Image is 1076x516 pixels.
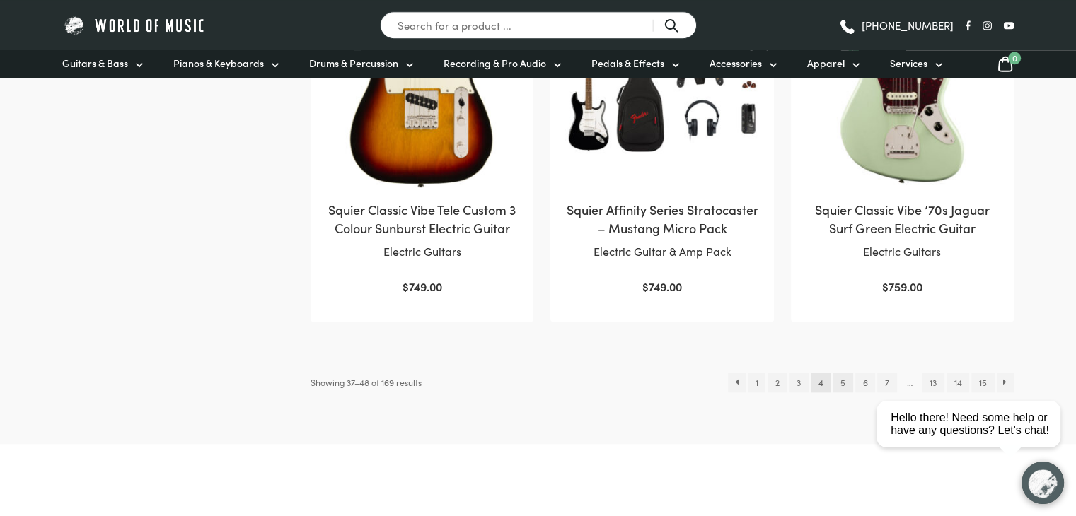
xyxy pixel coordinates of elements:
[1008,52,1021,64] span: 0
[591,56,664,71] span: Pedals & Effects
[403,278,409,294] span: $
[311,373,422,392] p: Showing 37–48 of 169 results
[642,278,649,294] span: $
[325,242,519,261] p: Electric Guitars
[728,373,1014,392] nav: Product Pagination
[748,373,765,392] a: Page 1
[565,242,759,261] p: Electric Guitar & Amp Pack
[710,56,762,71] span: Accessories
[325,201,519,236] h2: Squier Classic Vibe Tele Custom 3 Colour Sunburst Electric Guitar
[789,373,809,392] a: Page 3
[838,15,954,36] a: [PHONE_NUMBER]
[403,278,442,294] bdi: 749.00
[805,242,1000,261] p: Electric Guitars
[309,56,398,71] span: Drums & Percussion
[565,201,759,236] h2: Squier Affinity Series Stratocaster – Mustang Micro Pack
[882,278,889,294] span: $
[882,278,922,294] bdi: 759.00
[768,373,787,392] a: Page 2
[642,278,682,294] bdi: 749.00
[62,14,207,36] img: World of Music
[62,56,128,71] span: Guitars & Bass
[890,56,927,71] span: Services
[805,201,1000,236] h2: Squier Classic Vibe ’70s Jaguar Surf Green Electric Guitar
[444,56,546,71] span: Recording & Pro Audio
[807,56,845,71] span: Apparel
[173,56,264,71] span: Pianos & Keyboards
[833,373,852,392] a: Page 5
[871,360,1076,516] iframe: Chat with our support team
[728,373,746,392] a: ←
[862,20,954,30] span: [PHONE_NUMBER]
[811,373,831,392] span: Page 4
[855,373,875,392] a: Page 6
[380,11,697,39] input: Search for a product ...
